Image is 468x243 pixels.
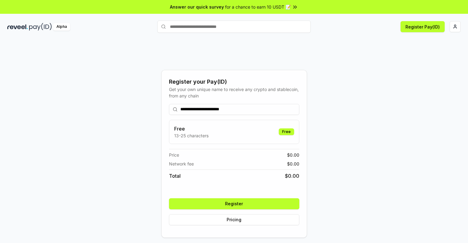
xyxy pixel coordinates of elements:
[169,214,299,225] button: Pricing
[287,152,299,158] span: $ 0.00
[401,21,445,32] button: Register Pay(ID)
[169,78,299,86] div: Register your Pay(ID)
[174,132,209,139] p: 13-25 characters
[287,161,299,167] span: $ 0.00
[170,4,224,10] span: Answer our quick survey
[169,198,299,209] button: Register
[279,128,294,135] div: Free
[169,86,299,99] div: Get your own unique name to receive any crypto and stablecoin, from any chain
[169,152,179,158] span: Price
[169,172,181,180] span: Total
[7,23,28,31] img: reveel_dark
[174,125,209,132] h3: Free
[285,172,299,180] span: $ 0.00
[29,23,52,31] img: pay_id
[225,4,291,10] span: for a chance to earn 10 USDT 📝
[169,161,194,167] span: Network fee
[53,23,70,31] div: Alpha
